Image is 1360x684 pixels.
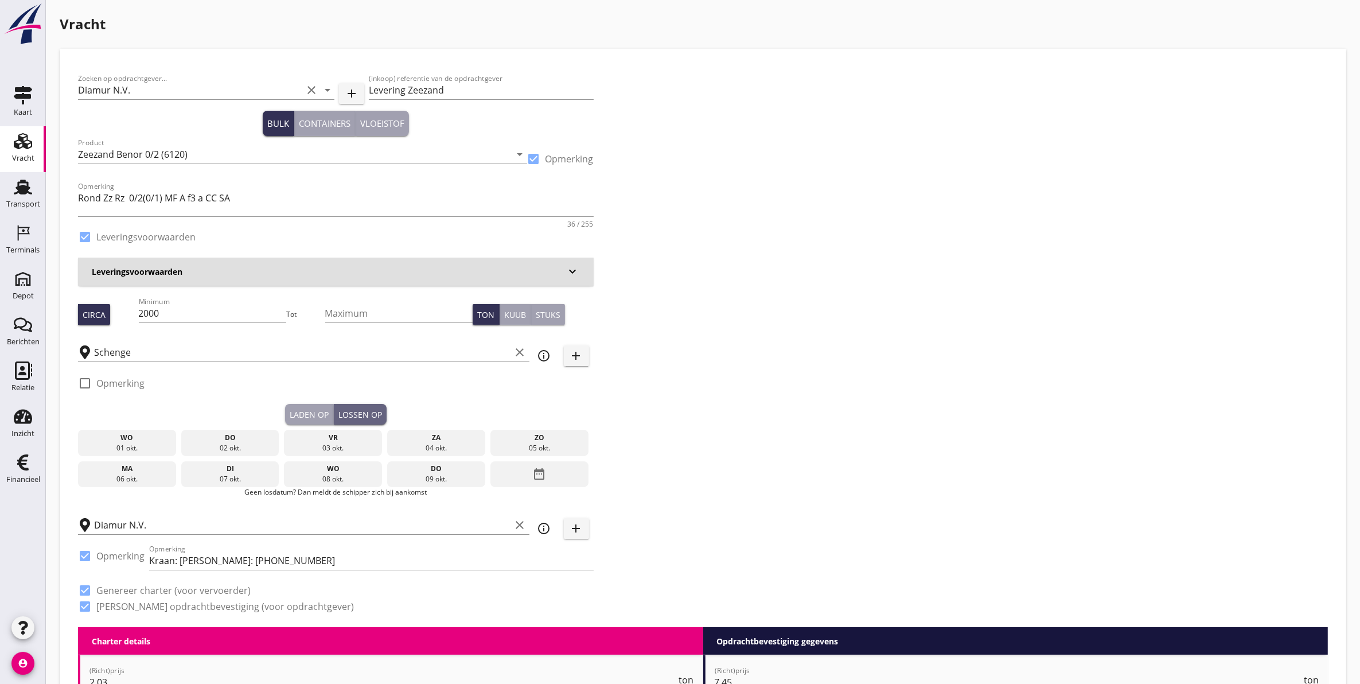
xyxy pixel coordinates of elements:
button: Bulk [263,111,294,136]
div: Vloeistof [360,117,404,130]
div: 01 okt. [81,443,173,453]
i: arrow_drop_down [513,147,527,161]
div: Vracht [12,154,34,162]
p: Geen losdatum? Dan meldt de schipper zich bij aankomst [78,487,594,498]
i: arrow_drop_down [321,83,334,97]
div: Stuks [536,309,560,321]
div: Inzicht [11,430,34,437]
div: Depot [13,292,34,300]
div: Terminals [6,246,40,254]
i: info_outline [537,522,551,535]
div: 03 okt. [287,443,379,453]
i: clear [305,83,318,97]
div: Ton [477,309,494,321]
input: (inkoop) referentie van de opdrachtgever [369,81,593,99]
h1: Vracht [60,14,1346,34]
input: Minimum [139,304,287,322]
div: Lossen op [338,409,382,421]
div: Financieel [6,476,40,483]
div: Containers [299,117,350,130]
i: add [570,522,583,535]
i: keyboard_arrow_down [566,265,580,278]
h3: Leveringsvoorwaarden [92,266,566,278]
i: add [570,349,583,363]
i: account_circle [11,652,34,675]
div: 36 / 255 [568,221,594,228]
i: clear [513,518,527,532]
div: Relatie [11,384,34,391]
button: Containers [294,111,356,136]
input: Laadplaats [94,343,511,362]
button: Stuks [531,304,565,325]
div: Laden op [290,409,329,421]
i: date_range [532,464,546,484]
div: Circa [83,309,106,321]
div: 04 okt. [390,443,482,453]
input: Opmerking [149,551,594,570]
button: Circa [78,304,110,325]
div: di [184,464,276,474]
label: Opmerking [96,550,145,562]
div: do [184,433,276,443]
textarea: Opmerking [78,189,594,216]
div: vr [287,433,379,443]
div: 05 okt. [493,443,586,453]
div: Bulk [267,117,289,130]
img: logo-small.a267ee39.svg [2,3,44,45]
div: Kaart [14,108,32,116]
div: Tot [286,309,325,320]
div: za [390,433,482,443]
div: 07 okt. [184,474,276,484]
div: do [390,464,482,474]
div: 09 okt. [390,474,482,484]
div: Transport [6,200,40,208]
label: Opmerking [545,153,594,165]
label: Leveringsvoorwaarden [96,231,196,243]
button: Vloeistof [356,111,409,136]
label: Opmerking [96,378,145,389]
div: wo [81,433,173,443]
div: 08 okt. [287,474,379,484]
button: Lossen op [334,404,387,425]
button: Ton [473,304,500,325]
label: [PERSON_NAME] opdrachtbevestiging (voor opdrachtgever) [96,601,354,612]
input: Zoeken op opdrachtgever... [78,81,302,99]
button: Kuub [500,304,531,325]
button: Laden op [285,404,334,425]
i: clear [513,345,527,359]
div: 02 okt. [184,443,276,453]
label: Genereer charter (voor vervoerder) [96,585,251,596]
div: wo [287,464,379,474]
div: ma [81,464,173,474]
div: Kuub [504,309,526,321]
input: Losplaats [94,516,511,534]
input: Product [78,145,511,164]
div: 06 okt. [81,474,173,484]
div: Berichten [7,338,40,345]
i: add [345,87,358,100]
i: info_outline [537,349,551,363]
input: Maximum [325,304,473,322]
div: zo [493,433,586,443]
